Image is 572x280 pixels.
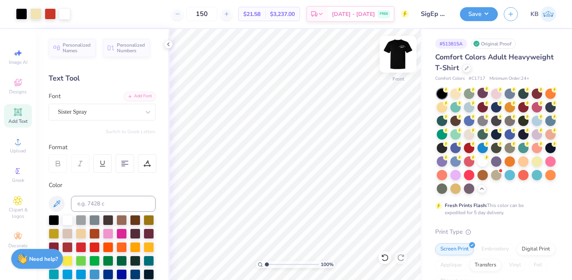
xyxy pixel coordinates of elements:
input: – – [186,7,217,21]
input: Untitled Design [415,6,454,22]
div: Vinyl [504,259,526,271]
span: $21.58 [243,10,260,18]
img: Front [382,38,414,70]
span: Greek [12,177,24,183]
div: Foil [529,259,547,271]
span: Upload [10,148,26,154]
div: Print Type [435,227,556,237]
label: Font [49,92,61,101]
span: KB [531,10,538,19]
button: Switch to Greek Letters [106,128,156,135]
span: # C1717 [469,75,485,82]
span: Add Text [8,118,28,124]
div: Screen Print [435,243,474,255]
a: KB [531,6,556,22]
strong: Need help? [29,255,58,263]
div: Embroidery [476,243,514,255]
div: Digital Print [517,243,555,255]
div: Add Font [124,92,156,101]
span: Image AI [9,59,28,65]
div: This color can be expedited for 5 day delivery. [445,202,543,216]
span: Personalized Numbers [117,42,145,53]
button: Save [460,7,498,21]
div: Format [49,143,156,152]
span: FREE [380,11,388,17]
span: Comfort Colors Adult Heavyweight T-Shirt [435,52,554,73]
strong: Fresh Prints Flash: [445,202,487,209]
div: Transfers [469,259,501,271]
div: Text Tool [49,73,156,84]
img: Kaiden Bondurant [540,6,556,22]
div: Color [49,181,156,190]
span: Minimum Order: 24 + [489,75,529,82]
span: Comfort Colors [435,75,465,82]
div: Front [393,75,404,83]
span: Decorate [8,243,28,249]
span: Clipart & logos [4,207,32,219]
span: $3,237.00 [270,10,295,18]
div: Applique [435,259,467,271]
span: Personalized Names [63,42,91,53]
div: Original Proof [471,39,516,49]
span: 100 % [321,261,333,268]
span: [DATE] - [DATE] [332,10,375,18]
input: e.g. 7428 c [71,196,156,212]
div: # 513815A [435,39,467,49]
span: Designs [9,89,27,95]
